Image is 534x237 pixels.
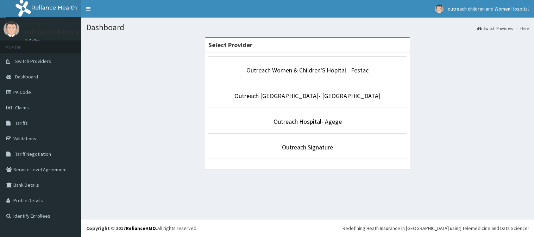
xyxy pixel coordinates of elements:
img: User Image [4,21,19,37]
a: RelianceHMO [126,225,156,231]
span: Dashboard [15,73,38,80]
span: Switch Providers [15,58,51,64]
a: Outreach Hospital- Agege [274,117,342,126]
div: Redefining Heath Insurance in [GEOGRAPHIC_DATA] using Telemedicine and Data Science! [343,225,529,232]
a: Outreach Women & Children'S Hopital - Festac [246,66,369,74]
p: outreach children and Women Hospital [25,28,132,35]
strong: Copyright © 2017 . [86,225,157,231]
a: Outreach [GEOGRAPHIC_DATA]- [GEOGRAPHIC_DATA] [234,92,381,100]
span: Tariff Negotiation [15,151,51,157]
strong: Select Provider [208,41,252,49]
span: Tariffs [15,120,28,126]
li: Here [514,25,529,31]
a: Outreach Signature [282,143,333,151]
a: Switch Providers [477,25,513,31]
img: User Image [435,5,444,13]
span: Claims [15,104,29,111]
span: outreach children and Women Hospital [448,6,529,12]
h1: Dashboard [86,23,529,32]
a: Online [25,38,42,43]
footer: All rights reserved. [81,219,534,237]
